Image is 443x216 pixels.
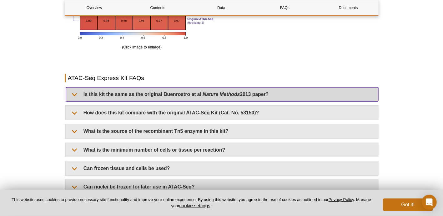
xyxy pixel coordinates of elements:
p: This website uses cookies to provide necessary site functionality and improve your online experie... [10,197,373,209]
summary: How does this kit compare with the original ATAC-Seq Kit (Cat. No. 53150)? [66,106,378,120]
h2: ATAC-Seq Express Kit FAQs [65,74,379,82]
button: Got it! [383,198,433,211]
a: Contents [128,0,187,15]
summary: Can nuclei be frozen for later use in ATAC-Seq? [66,180,378,194]
a: FAQs [255,0,314,15]
div: Open Intercom Messenger [422,195,437,210]
a: Data [192,0,251,15]
summary: What is the minimum number of cells or tissue per reaction? [66,143,378,157]
em: Nature Methods [203,92,240,97]
a: Privacy Policy [329,197,354,202]
summary: What is the source of the recombinant Tn5 enzyme in this kit? [66,124,378,138]
a: Overview [65,0,124,15]
button: cookie settings [179,203,210,208]
a: Documents [319,0,378,15]
summary: Can frozen tissue and cells be used? [66,161,378,175]
summary: Is this kit the same as the original Buenrostro et al.Nature Methods2013 paper? [66,87,378,101]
